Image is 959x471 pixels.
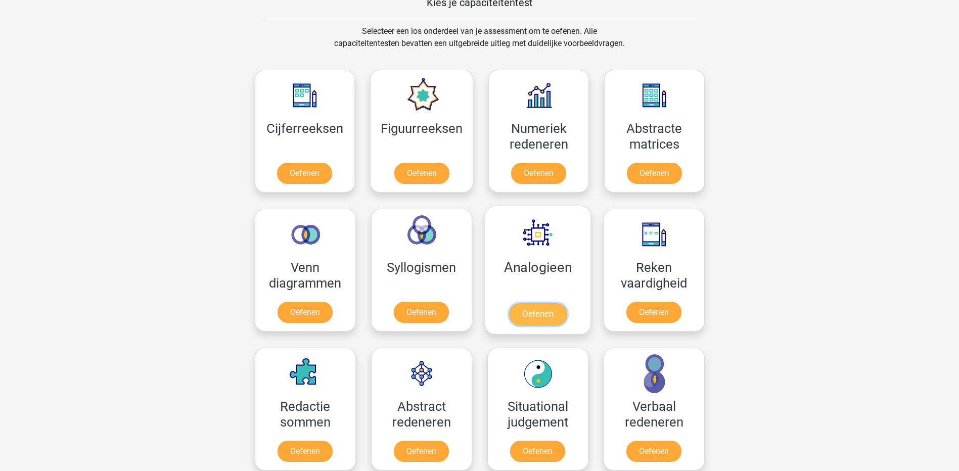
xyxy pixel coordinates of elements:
a: Oefenen [626,441,681,462]
a: Oefenen [626,302,681,323]
a: Oefenen [510,441,565,462]
a: Oefenen [277,163,332,184]
a: Oefenen [394,302,449,323]
a: Oefenen [511,163,566,184]
a: Oefenen [394,441,449,462]
a: Oefenen [278,302,333,323]
a: Oefenen [394,163,449,184]
a: Oefenen [627,163,682,184]
div: Selecteer een los onderdeel van je assessment om te oefenen. Alle capaciteitentesten bevatten een... [325,25,634,62]
a: Oefenen [509,303,566,325]
a: Oefenen [278,441,333,462]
